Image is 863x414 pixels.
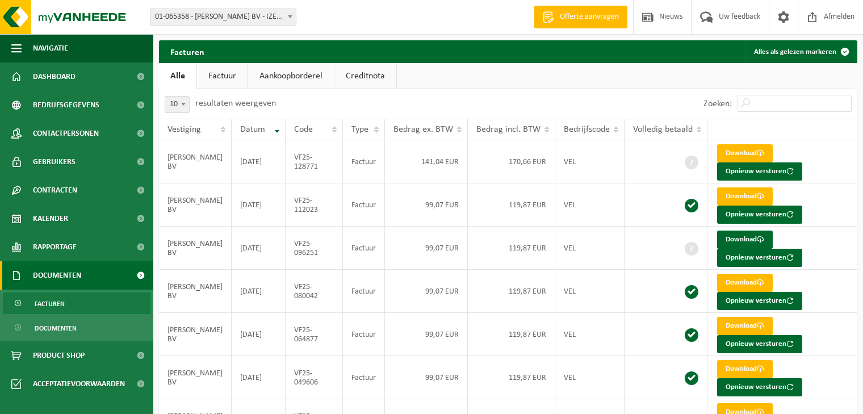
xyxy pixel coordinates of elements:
[468,183,555,227] td: 119,87 EUR
[468,313,555,356] td: 119,87 EUR
[343,270,385,313] td: Factuur
[33,119,99,148] span: Contactpersonen
[534,6,627,28] a: Offerte aanvragen
[33,34,68,62] span: Navigatie
[717,144,773,162] a: Download
[334,63,396,89] a: Creditnota
[286,227,343,270] td: VF25-096251
[159,356,232,399] td: [PERSON_NAME] BV
[717,249,802,267] button: Opnieuw versturen
[232,356,286,399] td: [DATE]
[3,292,150,314] a: Facturen
[159,140,232,183] td: [PERSON_NAME] BV
[557,11,622,23] span: Offerte aanvragen
[286,356,343,399] td: VF25-049606
[33,62,76,91] span: Dashboard
[159,313,232,356] td: [PERSON_NAME] BV
[717,360,773,378] a: Download
[343,183,385,227] td: Factuur
[717,274,773,292] a: Download
[33,204,68,233] span: Kalender
[167,125,201,134] span: Vestiging
[555,227,625,270] td: VEL
[286,140,343,183] td: VF25-128771
[232,140,286,183] td: [DATE]
[393,125,453,134] span: Bedrag ex. BTW
[159,227,232,270] td: [PERSON_NAME] BV
[33,148,76,176] span: Gebruikers
[385,140,468,183] td: 141,04 EUR
[633,125,693,134] span: Volledig betaald
[717,206,802,224] button: Opnieuw versturen
[385,227,468,270] td: 99,07 EUR
[159,270,232,313] td: [PERSON_NAME] BV
[717,292,802,310] button: Opnieuw versturen
[343,140,385,183] td: Factuur
[159,63,196,89] a: Alle
[385,270,468,313] td: 99,07 EUR
[555,356,625,399] td: VEL
[343,356,385,399] td: Factuur
[165,97,189,112] span: 10
[703,99,732,108] label: Zoeken:
[286,270,343,313] td: VF25-080042
[468,140,555,183] td: 170,66 EUR
[717,187,773,206] a: Download
[343,227,385,270] td: Factuur
[476,125,541,134] span: Bedrag incl. BTW
[150,9,296,25] span: 01-065358 - DESMET KRIS BV - IZEGEM
[564,125,610,134] span: Bedrijfscode
[468,356,555,399] td: 119,87 EUR
[351,125,368,134] span: Type
[232,183,286,227] td: [DATE]
[385,313,468,356] td: 99,07 EUR
[232,227,286,270] td: [DATE]
[195,99,276,108] label: resultaten weergeven
[159,40,216,62] h2: Facturen
[33,370,125,398] span: Acceptatievoorwaarden
[555,183,625,227] td: VEL
[33,341,85,370] span: Product Shop
[385,183,468,227] td: 99,07 EUR
[555,270,625,313] td: VEL
[240,125,265,134] span: Datum
[33,176,77,204] span: Contracten
[286,183,343,227] td: VF25-112023
[33,261,81,290] span: Documenten
[468,227,555,270] td: 119,87 EUR
[717,335,802,353] button: Opnieuw versturen
[717,231,773,249] a: Download
[232,270,286,313] td: [DATE]
[35,293,65,315] span: Facturen
[294,125,313,134] span: Code
[717,317,773,335] a: Download
[159,183,232,227] td: [PERSON_NAME] BV
[33,233,77,261] span: Rapportage
[555,140,625,183] td: VEL
[745,40,856,63] button: Alles als gelezen markeren
[165,96,190,113] span: 10
[35,317,77,339] span: Documenten
[3,317,150,338] a: Documenten
[385,356,468,399] td: 99,07 EUR
[248,63,334,89] a: Aankoopborderel
[150,9,296,26] span: 01-065358 - DESMET KRIS BV - IZEGEM
[197,63,248,89] a: Factuur
[343,313,385,356] td: Factuur
[717,162,802,181] button: Opnieuw versturen
[555,313,625,356] td: VEL
[717,378,802,396] button: Opnieuw versturen
[468,270,555,313] td: 119,87 EUR
[286,313,343,356] td: VF25-064877
[33,91,99,119] span: Bedrijfsgegevens
[232,313,286,356] td: [DATE]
